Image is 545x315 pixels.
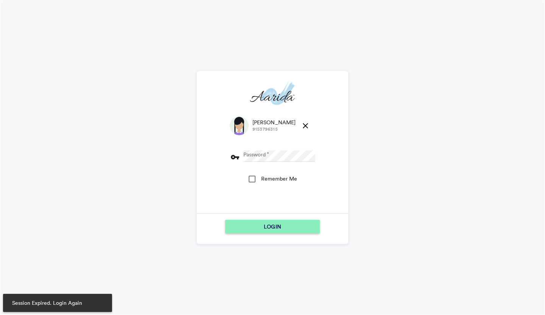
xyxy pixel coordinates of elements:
img: aarida-optimized.png [250,80,295,108]
span: [PERSON_NAME] [252,119,296,126]
img: default.png [230,116,249,135]
span: 9153796315 [252,126,296,133]
button: close [298,118,313,133]
md-icon: close [301,121,310,130]
span: LOGIN [264,220,281,233]
div: Remember Me [261,175,297,182]
button: LOGIN [225,220,320,233]
md-checkbox: Remember Me [248,171,297,189]
md-icon: vpn_key [230,153,240,162]
span: Session Expired. Login Again [9,299,106,307]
